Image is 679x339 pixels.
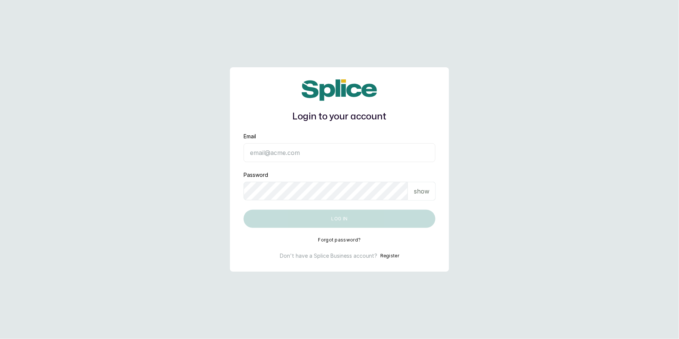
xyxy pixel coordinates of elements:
[244,210,435,228] button: Log in
[244,133,256,140] label: Email
[244,171,268,179] label: Password
[414,187,429,196] p: show
[244,110,435,124] h1: Login to your account
[318,237,361,243] button: Forgot password?
[244,143,435,162] input: email@acme.com
[280,252,377,260] p: Don't have a Splice Business account?
[380,252,399,260] button: Register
